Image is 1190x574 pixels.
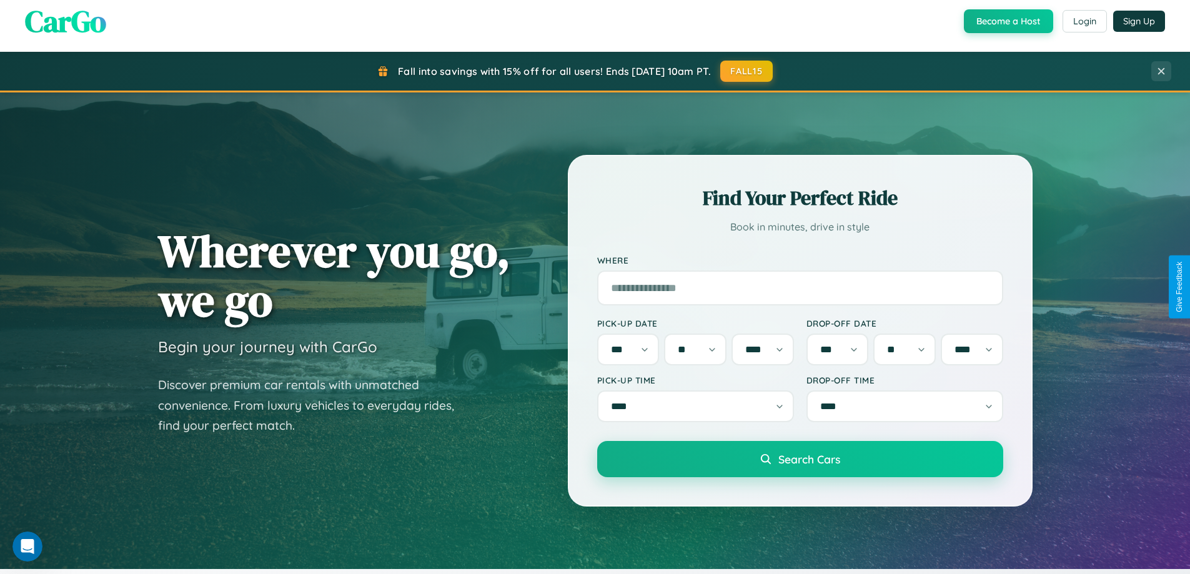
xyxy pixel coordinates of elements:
label: Drop-off Date [806,318,1003,329]
button: Sign Up [1113,11,1165,32]
div: Give Feedback [1175,262,1184,312]
button: Login [1063,10,1107,32]
p: Book in minutes, drive in style [597,218,1003,236]
h3: Begin your journey with CarGo [158,337,377,356]
button: Become a Host [964,9,1053,33]
button: FALL15 [720,61,773,82]
label: Drop-off Time [806,375,1003,385]
span: CarGo [25,1,106,42]
label: Pick-up Date [597,318,794,329]
iframe: Intercom live chat [12,532,42,562]
button: Search Cars [597,441,1003,477]
label: Pick-up Time [597,375,794,385]
h1: Wherever you go, we go [158,226,510,325]
span: Search Cars [778,452,840,466]
span: Fall into savings with 15% off for all users! Ends [DATE] 10am PT. [398,65,711,77]
h2: Find Your Perfect Ride [597,184,1003,212]
p: Discover premium car rentals with unmatched convenience. From luxury vehicles to everyday rides, ... [158,375,470,436]
label: Where [597,255,1003,265]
